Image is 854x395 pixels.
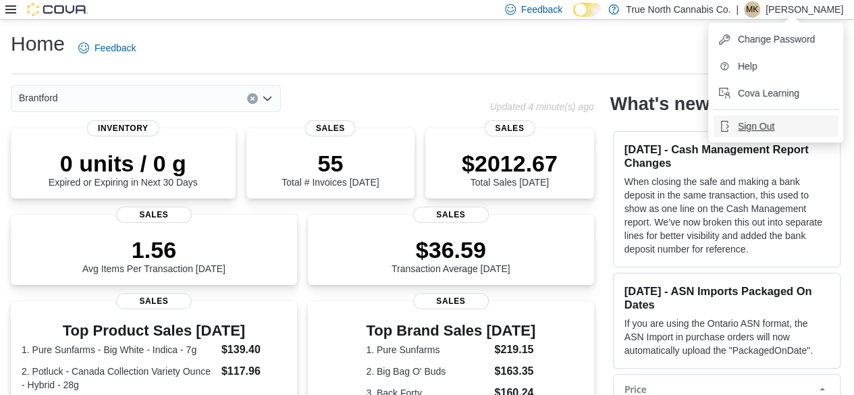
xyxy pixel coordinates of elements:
span: Help [738,59,757,73]
dt: 2. Potluck - Canada Collection Variety Ounce - Hybrid - 28g [22,365,216,392]
p: $2012.67 [462,150,558,177]
button: Open list of options [262,93,273,104]
span: Change Password [738,32,815,46]
span: Dark Mode [573,17,574,18]
span: Cova Learning [738,86,799,100]
dd: $163.35 [494,363,535,379]
span: Sales [305,120,356,136]
button: Help [714,55,838,77]
h3: [DATE] - Cash Management Report Changes [624,142,829,169]
div: Total Sales [DATE] [462,150,558,188]
dd: $219.15 [494,342,535,358]
p: 1.56 [82,236,225,263]
p: [PERSON_NAME] [766,1,843,18]
span: Sales [116,207,192,223]
span: Inventory [87,120,159,136]
p: 55 [282,150,379,177]
p: If you are using the Ontario ASN format, the ASN Import in purchase orders will now automatically... [624,317,829,357]
span: MK [746,1,758,18]
p: 0 units / 0 g [49,150,198,177]
div: Melanie Kowalski [744,1,760,18]
div: Avg Items Per Transaction [DATE] [82,236,225,274]
h2: What's new [610,93,710,115]
p: Updated 4 minute(s) ago [489,101,593,112]
span: Sales [413,207,489,223]
span: Feedback [521,3,562,16]
div: Expired or Expiring in Next 30 Days [49,150,198,188]
button: Change Password [714,28,838,50]
dd: $117.96 [221,363,286,379]
p: When closing the safe and making a bank deposit in the same transaction, this used to show as one... [624,175,829,256]
dt: 2. Big Bag O' Buds [366,365,489,378]
input: Dark Mode [573,3,602,17]
span: Sales [413,293,489,309]
dt: 1. Pure Sunfarms [366,343,489,357]
span: Brantford [19,90,58,106]
span: Sales [116,293,192,309]
h3: Top Product Sales [DATE] [22,323,286,339]
span: Sign Out [738,120,774,133]
span: Sales [484,120,535,136]
div: Transaction Average [DATE] [392,236,510,274]
a: Feedback [73,34,141,61]
h3: Top Brand Sales [DATE] [366,323,535,339]
p: | [736,1,739,18]
button: Clear input [247,93,258,104]
h1: Home [11,30,65,57]
p: True North Cannabis Co. [626,1,730,18]
button: Sign Out [714,115,838,137]
img: Cova [27,3,88,16]
button: Cova Learning [714,82,838,104]
h3: [DATE] - ASN Imports Packaged On Dates [624,284,829,311]
span: Feedback [95,41,136,55]
dd: $139.40 [221,342,286,358]
p: $36.59 [392,236,510,263]
div: Total # Invoices [DATE] [282,150,379,188]
dt: 1. Pure Sunfarms - Big White - Indica - 7g [22,343,216,357]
